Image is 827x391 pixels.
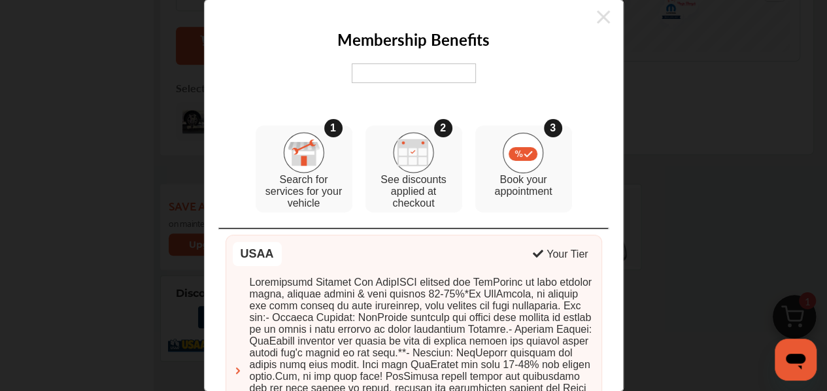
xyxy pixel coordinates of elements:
[233,242,282,266] div: USAA
[547,248,588,260] div: Your Tier
[775,339,817,381] iframe: Button to launch messaging window
[283,132,324,173] img: step_1.19e0b7d1.svg
[434,119,452,137] div: 2
[482,174,565,197] p: Book your appointment
[262,174,346,209] p: Search for services for your vehicle
[544,119,562,137] div: 3
[233,365,243,376] img: ca-chevron-right.3d01df95.svg
[372,174,456,209] p: See discounts applied at checkout
[324,119,343,137] div: 1
[337,28,490,50] h2: Membership Benefits
[503,133,544,173] img: step_3.09f6a156.svg
[393,132,434,173] img: step_2.918256d4.svg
